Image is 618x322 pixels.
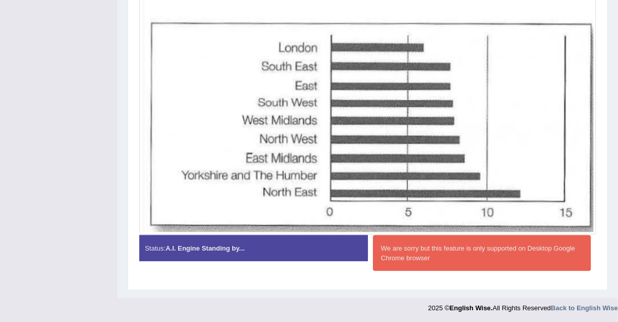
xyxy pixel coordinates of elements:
div: We are sorry but this feature is only supported on Desktop Google Chrome browser [373,235,591,271]
div: Status: [139,235,368,261]
div: 2025 © All Rights Reserved [428,298,618,313]
strong: A.I. Engine Standing by... [165,244,244,252]
strong: English Wise. [450,304,492,312]
a: Back to English Wise [551,304,618,312]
